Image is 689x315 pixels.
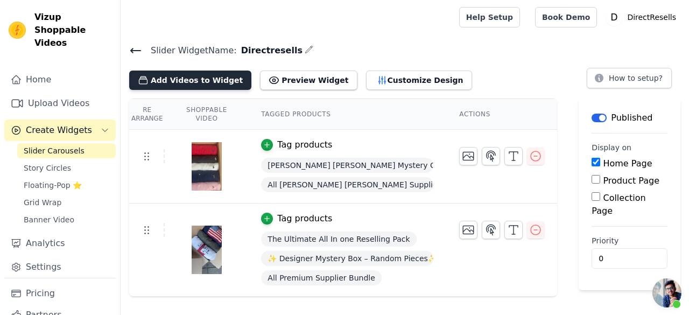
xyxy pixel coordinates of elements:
[459,221,477,239] button: Change Thumbnail
[24,180,82,191] span: Floating-Pop ⭐
[17,178,116,193] a: Floating-Pop ⭐
[261,212,332,225] button: Tag products
[459,7,520,27] a: Help Setup
[129,71,251,90] button: Add Videos to Widget
[277,138,332,151] div: Tag products
[366,71,472,90] button: Customize Design
[603,176,659,186] label: Product Page
[611,12,618,23] text: D
[587,75,672,86] a: How to setup?
[192,224,222,276] img: vizup-images-7570.png
[4,283,116,304] a: Pricing
[17,143,116,158] a: Slider Carousels
[192,141,222,192] img: vizup-images-e22a.png
[17,160,116,176] a: Story Circles
[606,8,680,27] button: D DirectResells
[459,147,477,165] button: Change Thumbnail
[261,270,381,285] span: All Premium Supplier Bundle
[305,43,313,58] div: Edit Name
[248,99,446,130] th: Tagged Products
[652,278,681,307] div: Open de chat
[261,138,332,151] button: Tag products
[24,197,61,208] span: Grid Wrap
[237,44,303,57] span: Directresells
[446,99,557,130] th: Actions
[17,212,116,227] a: Banner Video
[603,158,652,169] label: Home Page
[535,7,597,27] a: Book Demo
[34,11,111,50] span: Vizup Shoppable Videos
[129,99,165,130] th: Re Arrange
[17,195,116,210] a: Grid Wrap
[623,8,680,27] p: DirectResells
[587,68,672,88] button: How to setup?
[260,71,357,90] button: Preview Widget
[4,93,116,114] a: Upload Videos
[24,163,71,173] span: Story Circles
[592,142,631,153] legend: Display on
[261,158,433,173] span: [PERSON_NAME] [PERSON_NAME] Mystery Clothing Box (BACK!)
[26,124,92,137] span: Create Widgets
[611,111,652,124] p: Published
[4,256,116,278] a: Settings
[277,212,332,225] div: Tag products
[24,145,85,156] span: Slider Carousels
[592,235,667,246] label: Priority
[261,251,433,266] span: ✨ Designer Mystery Box – Random Pieces✨
[142,44,237,57] span: Slider Widget Name:
[165,99,248,130] th: Shoppable Video
[9,22,26,39] img: Vizup
[4,233,116,254] a: Analytics
[4,69,116,90] a: Home
[261,177,433,192] span: All [PERSON_NAME] [PERSON_NAME] Suppliers
[24,214,74,225] span: Banner Video
[4,120,116,141] button: Create Widgets
[592,193,645,216] label: Collection Page
[261,232,416,247] span: The Ultimate All In one Reselling Pack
